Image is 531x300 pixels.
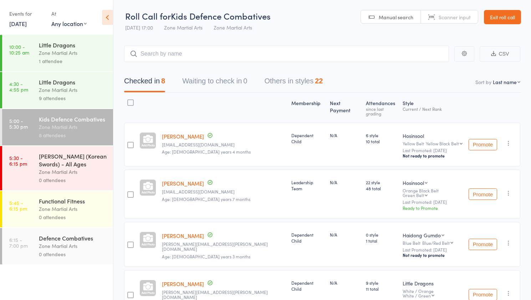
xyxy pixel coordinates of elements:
[426,141,459,146] div: Yellow Black Belt
[403,107,463,111] div: Current / Next Rank
[39,234,107,242] div: Defence Combatives
[379,14,413,21] span: Manual search
[9,237,28,248] time: 6:15 - 7:00 pm
[162,149,251,155] span: Age: [DEMOGRAPHIC_DATA] years 4 months
[366,280,397,286] span: 9 style
[493,78,517,86] div: Last name
[291,232,325,244] div: Dependent Child
[363,96,400,119] div: Atten­dances
[403,240,463,245] div: Blue Belt
[484,10,521,24] a: Exit roll call
[39,57,107,65] div: 1 attendee
[9,155,27,166] time: 5:30 - 6:15 pm
[480,46,520,62] button: CSV
[39,41,107,49] div: Little Dragons
[124,73,165,92] button: Checked in8
[39,152,107,168] div: [PERSON_NAME] (Korean Swords) - All Ages
[182,73,247,92] button: Waiting to check in0
[39,123,107,131] div: Zone Martial Arts
[9,200,27,211] time: 5:45 - 6:15 pm
[400,96,466,119] div: Style
[161,77,165,85] div: 8
[39,49,107,57] div: Zone Martial Arts
[9,118,28,129] time: 5:00 - 5:30 pm
[422,240,450,245] div: Blue/Red Belt
[330,132,360,138] div: N/A
[330,232,360,238] div: N/A
[289,96,327,119] div: Membership
[366,138,397,144] span: 10 total
[39,213,107,221] div: 0 attendees
[9,44,29,55] time: 10:00 - 10:25 am
[162,253,250,259] span: Age: [DEMOGRAPHIC_DATA] years 3 months
[9,81,28,92] time: 4:30 - 4:55 pm
[366,286,397,292] span: 11 total
[366,107,397,116] div: since last grading
[39,131,107,139] div: 8 attendees
[403,179,424,186] div: Hosinsool
[39,115,107,123] div: Kids Defence Combatives
[439,14,471,21] span: Scanner input
[2,228,113,264] a: 6:15 -7:00 pmDefence CombativesZone Martial Arts0 attendees
[403,205,463,211] div: Ready to Promote
[162,133,204,140] a: [PERSON_NAME]
[125,10,171,22] span: Roll Call for
[214,24,252,31] span: Zone Martial Arts
[162,280,204,288] a: [PERSON_NAME]
[2,72,113,108] a: 4:30 -4:55 pmLittle DragonsZone Martial Arts9 attendees
[39,250,107,258] div: 0 attendees
[291,280,325,292] div: Dependent Child
[171,10,271,22] span: Kids Defence Combatives
[403,200,463,205] small: Last Promoted: [DATE]
[366,185,397,191] span: 48 total
[403,252,463,258] div: Not ready to promote
[403,193,424,197] div: Green Belt
[39,78,107,86] div: Little Dragons
[51,20,87,27] div: Any location
[403,293,431,298] div: White / Green
[403,132,463,139] div: Hosinsool
[162,232,204,239] a: [PERSON_NAME]
[162,142,286,147] small: jennadowny30@gmail.com
[124,46,449,62] input: Search by name
[51,8,87,20] div: At
[39,94,107,102] div: 9 attendees
[475,78,491,86] label: Sort by
[39,197,107,205] div: Functional Fitness
[366,238,397,244] span: 1 total
[403,289,463,298] div: White / Orange
[162,189,286,194] small: sbbarkman@gmail.com
[162,196,250,202] span: Age: [DEMOGRAPHIC_DATA] years 7 months
[469,239,497,250] button: Promote
[243,77,247,85] div: 0
[164,24,203,31] span: Zone Martial Arts
[39,176,107,184] div: 0 attendees
[2,35,113,71] a: 10:00 -10:25 amLittle DragonsZone Martial Arts1 attendee
[162,180,204,187] a: [PERSON_NAME]
[9,20,27,27] a: [DATE]
[9,8,44,20] div: Events for
[39,86,107,94] div: Zone Martial Arts
[39,205,107,213] div: Zone Martial Arts
[366,132,397,138] span: 6 style
[2,146,113,190] a: 5:30 -6:15 pm[PERSON_NAME] (Korean Swords) - All AgesZone Martial Arts0 attendees
[403,247,463,252] small: Last Promoted: [DATE]
[330,280,360,286] div: N/A
[2,191,113,227] a: 5:45 -6:15 pmFunctional FitnessZone Martial Arts0 attendees
[315,77,323,85] div: 22
[2,109,113,145] a: 5:00 -5:30 pmKids Defence CombativesZone Martial Arts8 attendees
[162,242,286,252] small: mike.kolta@gmail.com
[39,168,107,176] div: Zone Martial Arts
[366,179,397,185] span: 22 style
[327,96,363,119] div: Next Payment
[403,188,463,197] div: Orange Black Belt
[469,188,497,200] button: Promote
[403,153,463,159] div: Not ready to promote
[330,179,360,185] div: N/A
[403,232,441,239] div: Haidong Gumdo
[264,73,323,92] button: Others in styles22
[162,290,286,300] small: mike.kolta@gmail.com
[366,232,397,238] span: 0 style
[291,132,325,144] div: Dependent Child
[39,242,107,250] div: Zone Martial Arts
